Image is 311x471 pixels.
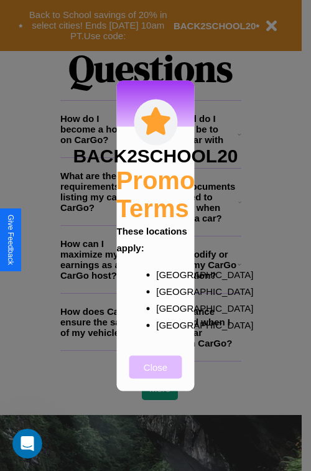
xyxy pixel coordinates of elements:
p: [GEOGRAPHIC_DATA] [156,266,180,282]
h3: BACK2SCHOOL20 [73,145,238,166]
iframe: Intercom live chat [12,429,42,459]
p: [GEOGRAPHIC_DATA] [156,316,180,333]
div: Give Feedback [6,215,15,265]
button: Close [129,355,182,378]
h2: Promo Terms [116,166,195,222]
p: [GEOGRAPHIC_DATA] [156,299,180,316]
b: These locations apply: [117,225,187,253]
p: [GEOGRAPHIC_DATA] [156,282,180,299]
